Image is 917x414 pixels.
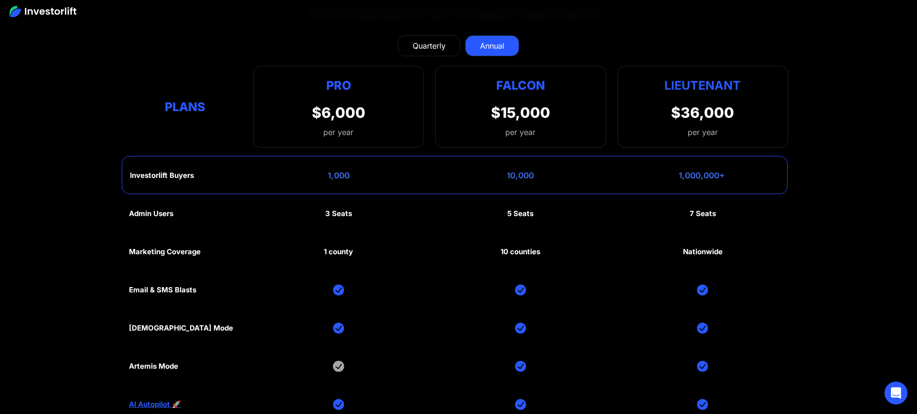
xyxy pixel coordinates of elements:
[130,171,194,180] div: Investorlift Buyers
[496,76,545,94] div: Falcon
[129,286,196,294] div: Email & SMS Blasts
[129,400,181,409] a: AI Autopilot 🚀
[129,209,173,218] div: Admin Users
[683,248,723,256] div: Nationwide
[480,40,504,52] div: Annual
[690,209,716,218] div: 7 Seats
[664,78,741,93] strong: Lieutenant
[507,171,534,180] div: 10,000
[129,362,178,371] div: Artemis Mode
[679,171,725,180] div: 1,000,000+
[671,104,734,121] div: $36,000
[885,382,907,404] div: Open Intercom Messenger
[312,104,365,121] div: $6,000
[129,98,242,116] div: Plans
[491,104,550,121] div: $15,000
[505,126,535,138] div: per year
[129,324,233,332] div: [DEMOGRAPHIC_DATA] Mode
[325,209,352,218] div: 3 Seats
[328,171,350,180] div: 1,000
[312,126,365,138] div: per year
[312,76,365,94] div: Pro
[501,248,540,256] div: 10 counties
[129,248,201,256] div: Marketing Coverage
[507,209,533,218] div: 5 Seats
[324,248,353,256] div: 1 county
[688,126,718,138] div: per year
[413,40,446,52] div: Quarterly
